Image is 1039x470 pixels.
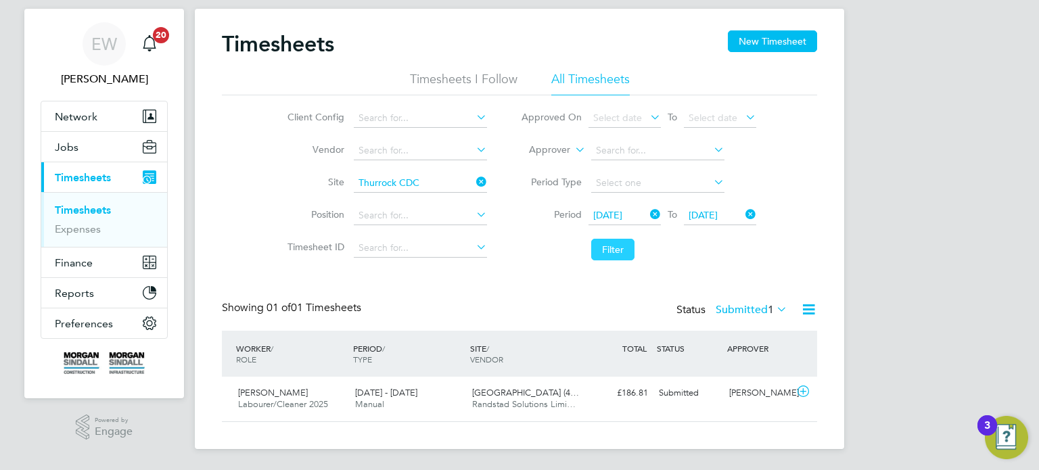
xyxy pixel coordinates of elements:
div: PERIOD [350,336,467,371]
span: Finance [55,256,93,269]
button: Filter [591,239,634,260]
button: Jobs [41,132,167,162]
span: [DATE] [689,209,718,221]
span: Manual [355,398,384,410]
span: Labourer/Cleaner 2025 [238,398,328,410]
span: Jobs [55,141,78,154]
a: EW[PERSON_NAME] [41,22,168,87]
input: Search for... [354,174,487,193]
div: WORKER [233,336,350,371]
input: Search for... [354,239,487,258]
nav: Main navigation [24,9,184,398]
span: Select date [593,112,642,124]
span: Engage [95,426,133,438]
span: 1 [768,303,774,316]
a: Expenses [55,222,101,235]
div: £186.81 [583,382,653,404]
label: Submitted [716,303,787,316]
label: Vendor [283,143,344,156]
span: Select date [689,112,737,124]
span: VENDOR [470,354,503,365]
button: Open Resource Center, 3 new notifications [985,416,1028,459]
div: APPROVER [724,336,794,360]
span: Timesheets [55,171,111,184]
span: 01 of [267,301,291,314]
a: 20 [136,22,163,66]
span: Preferences [55,317,113,330]
span: EW [91,35,117,53]
input: Search for... [354,141,487,160]
span: Network [55,110,97,123]
label: Position [283,208,344,220]
span: Randstad Solutions Limi… [472,398,576,410]
img: morgansindall-logo-retina.png [64,352,145,374]
span: [GEOGRAPHIC_DATA] (4… [472,387,579,398]
span: Emma Wells [41,71,168,87]
span: Reports [55,287,94,300]
span: 20 [153,27,169,43]
li: Timesheets I Follow [410,71,517,95]
span: To [664,108,681,126]
button: Network [41,101,167,131]
span: TYPE [353,354,372,365]
span: 01 Timesheets [267,301,361,314]
li: All Timesheets [551,71,630,95]
span: To [664,206,681,223]
span: TOTAL [622,343,647,354]
div: SITE [467,336,584,371]
span: / [382,343,385,354]
div: STATUS [653,336,724,360]
span: [PERSON_NAME] [238,387,308,398]
div: 3 [984,425,990,443]
a: Timesheets [55,204,111,216]
label: Period Type [521,176,582,188]
input: Search for... [354,206,487,225]
label: Client Config [283,111,344,123]
div: Submitted [653,382,724,404]
span: Powered by [95,415,133,426]
input: Search for... [591,141,724,160]
a: Go to home page [41,352,168,374]
span: / [271,343,273,354]
button: New Timesheet [728,30,817,52]
input: Search for... [354,109,487,128]
span: ROLE [236,354,256,365]
button: Finance [41,248,167,277]
span: / [486,343,489,354]
div: Timesheets [41,192,167,247]
label: Approved On [521,111,582,123]
span: [DATE] [593,209,622,221]
a: Powered byEngage [76,415,133,440]
label: Period [521,208,582,220]
span: [DATE] - [DATE] [355,387,417,398]
label: Site [283,176,344,188]
div: [PERSON_NAME] [724,382,794,404]
button: Preferences [41,308,167,338]
h2: Timesheets [222,30,334,57]
button: Timesheets [41,162,167,192]
input: Select one [591,174,724,193]
div: Showing [222,301,364,315]
div: Status [676,301,790,320]
label: Approver [509,143,570,157]
button: Reports [41,278,167,308]
label: Timesheet ID [283,241,344,253]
